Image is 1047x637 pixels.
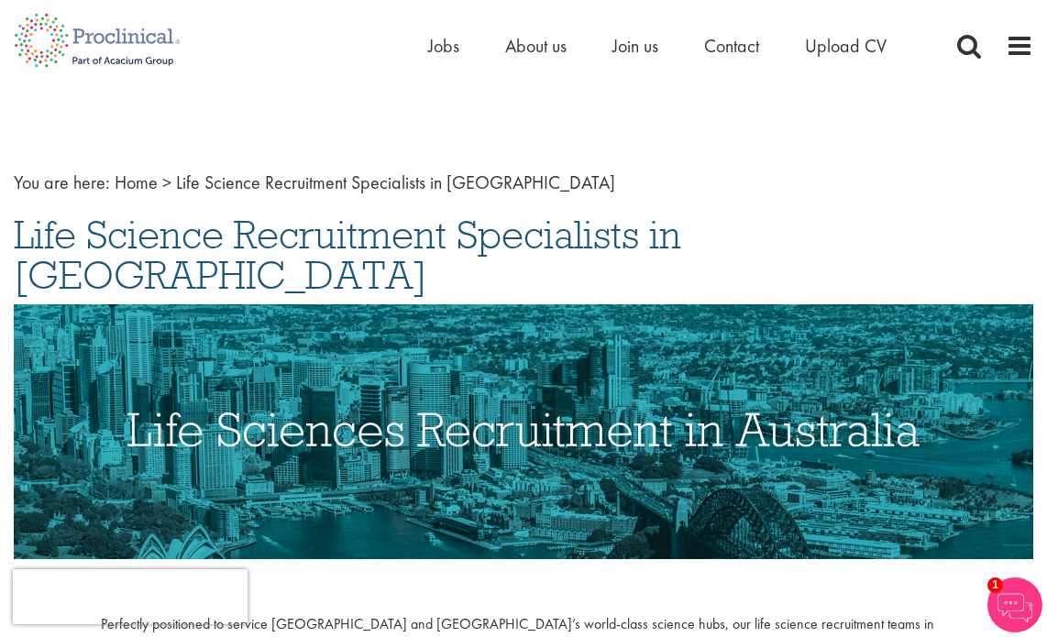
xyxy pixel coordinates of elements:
a: Contact [704,34,759,58]
img: Chatbot [987,577,1042,632]
span: Life Science Recruitment Specialists in [GEOGRAPHIC_DATA] [14,210,681,300]
a: Join us [612,34,658,58]
span: Life Science Recruitment Specialists in [GEOGRAPHIC_DATA] [176,170,615,194]
iframe: reCAPTCHA [13,569,248,624]
a: About us [505,34,567,58]
span: You are here: [14,170,110,194]
span: 1 [987,577,1003,593]
a: breadcrumb link [115,170,158,194]
img: Life Sciences Recruitment in Australia [14,304,1033,559]
span: > [162,170,171,194]
a: Jobs [428,34,459,58]
a: Upload CV [805,34,887,58]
